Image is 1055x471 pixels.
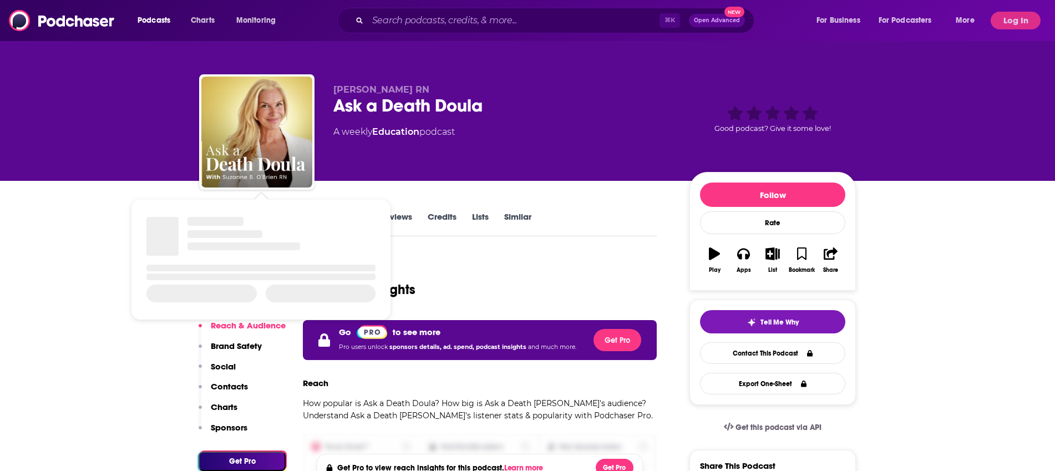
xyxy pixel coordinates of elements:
[191,13,215,28] span: Charts
[199,320,286,341] button: Reach & Audience
[333,84,429,95] span: [PERSON_NAME] RN
[389,343,528,351] span: sponsors details, ad. spend, podcast insights
[211,402,237,412] p: Charts
[724,7,744,17] span: New
[689,84,856,153] div: Good podcast? Give it some love!
[816,13,860,28] span: For Business
[768,267,777,274] div: List
[348,8,765,33] div: Search podcasts, credits, & more...
[956,13,975,28] span: More
[339,327,351,337] p: Go
[714,124,831,133] span: Good podcast? Give it some love!
[700,373,845,394] button: Export One-Sheet
[660,13,680,28] span: ⌘ K
[333,125,455,139] div: A weekly podcast
[694,18,740,23] span: Open Advanced
[372,126,419,137] a: Education
[357,325,387,339] img: Podchaser Pro
[700,310,845,333] button: tell me why sparkleTell Me Why
[594,329,641,351] button: Get Pro
[879,13,932,28] span: For Podcasters
[199,422,247,443] button: Sponsors
[472,211,489,237] a: Lists
[715,414,830,441] a: Get this podcast via API
[747,318,756,327] img: tell me why sparkle
[9,10,115,31] img: Podchaser - Follow, Share and Rate Podcasts
[809,12,874,29] button: open menu
[211,381,248,392] p: Contacts
[948,12,988,29] button: open menu
[393,327,440,337] p: to see more
[211,361,236,372] p: Social
[199,381,248,402] button: Contacts
[787,240,816,280] button: Bookmark
[700,342,845,364] a: Contact This Podcast
[729,240,758,280] button: Apps
[504,211,531,237] a: Similar
[130,12,185,29] button: open menu
[700,211,845,234] div: Rate
[736,423,821,432] span: Get this podcast via API
[700,183,845,207] button: Follow
[138,13,170,28] span: Podcasts
[758,240,787,280] button: List
[303,378,328,388] h3: Reach
[201,77,312,188] img: Ask a Death Doula
[357,325,387,339] a: Pro website
[211,341,262,351] p: Brand Safety
[823,267,838,274] div: Share
[303,397,657,422] p: How popular is Ask a Death Doula? How big is Ask a Death [PERSON_NAME]'s audience? Understand Ask...
[816,240,845,280] button: Share
[871,12,948,29] button: open menu
[428,211,457,237] a: Credits
[199,402,237,422] button: Charts
[380,211,412,237] a: Reviews
[211,422,247,433] p: Sponsors
[737,267,751,274] div: Apps
[700,240,729,280] button: Play
[689,14,745,27] button: Open AdvancedNew
[236,13,276,28] span: Monitoring
[229,12,290,29] button: open menu
[991,12,1041,29] button: Log In
[199,341,262,361] button: Brand Safety
[789,267,815,274] div: Bookmark
[700,460,775,471] h3: Share This Podcast
[709,267,721,274] div: Play
[368,12,660,29] input: Search podcasts, credits, & more...
[199,452,286,471] button: Get Pro
[199,361,236,382] button: Social
[339,339,576,356] p: Pro users unlock and much more.
[184,12,221,29] a: Charts
[760,318,799,327] span: Tell Me Why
